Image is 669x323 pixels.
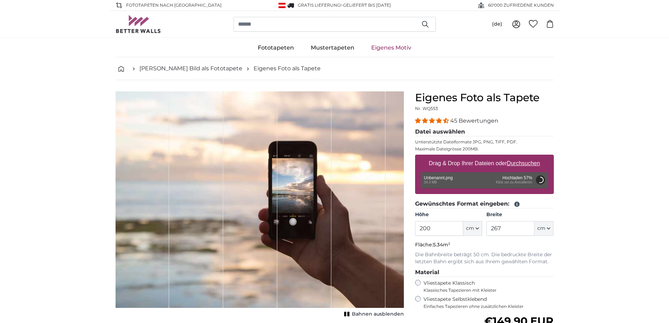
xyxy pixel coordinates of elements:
[463,221,482,236] button: cm
[424,280,548,293] label: Vliestapete Klassisch
[415,117,450,124] span: 4.36 stars
[254,64,321,73] a: Eigenes Foto als Tapete
[466,225,474,232] span: cm
[507,160,540,166] u: Durchsuchen
[116,15,161,33] img: Betterwalls
[342,309,404,319] button: Bahnen ausblenden
[424,296,554,309] label: Vliestapete Selbstklebend
[415,241,554,248] p: Fläche:
[424,288,548,293] span: Klassisches Tapezieren mit Kleister
[415,146,554,152] p: Maximale Dateigrösse 200MB.
[341,2,391,8] span: -
[433,241,450,248] span: 5.34m²
[352,311,404,318] span: Bahnen ausblenden
[343,2,391,8] span: Geliefert bis [DATE]
[486,18,508,31] button: (de)
[415,139,554,145] p: Unterstützte Dateiformate JPG, PNG, TIFF, PDF.
[298,2,341,8] span: GRATIS Lieferung!
[139,64,242,73] a: [PERSON_NAME] Bild als Fototapete
[278,3,286,8] img: Österreich
[302,39,363,57] a: Mustertapeten
[415,268,554,277] legend: Material
[486,211,553,218] label: Breite
[415,128,554,136] legend: Datei auswählen
[426,156,543,170] label: Drag & Drop Ihrer Dateien oder
[450,117,498,124] span: 45 Bewertungen
[363,39,420,57] a: Eigenes Motiv
[415,91,554,104] h1: Eigenes Foto als Tapete
[415,106,438,111] span: Nr. WQ553
[116,57,554,80] nav: breadcrumbs
[249,39,302,57] a: Fototapeten
[415,251,554,265] p: Die Bahnbreite beträgt 50 cm. Die bedruckte Breite der letzten Bahn ergibt sich aus Ihrem gewählt...
[415,200,554,208] legend: Gewünschtes Format eingeben:
[424,304,554,309] span: Einfaches Tapezieren ohne zusätzlichen Kleister
[488,2,554,8] span: 60'000 ZUFRIEDENE KUNDEN
[126,2,222,8] span: Fototapeten nach [GEOGRAPHIC_DATA]
[537,225,545,232] span: cm
[534,221,553,236] button: cm
[415,211,482,218] label: Höhe
[116,91,404,319] div: 1 of 1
